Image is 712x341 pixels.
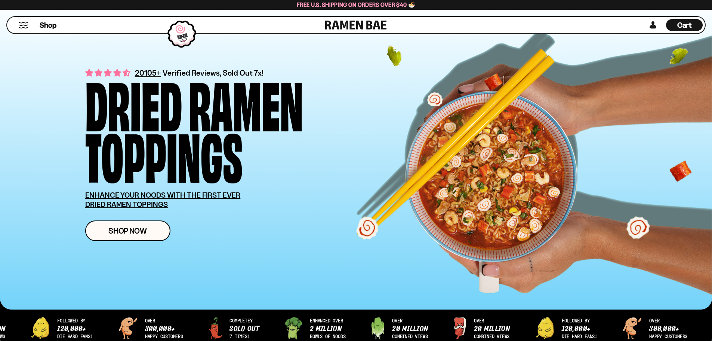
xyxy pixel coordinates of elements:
[85,220,170,241] a: Shop Now
[189,77,303,128] div: Ramen
[297,1,415,8] span: Free U.S. Shipping on Orders over $40 🍜
[85,77,182,128] div: Dried
[666,17,703,33] a: Cart
[108,227,147,235] span: Shop Now
[40,20,56,30] span: Shop
[85,191,241,209] u: ENHANCE YOUR NOODS WITH THE FIRST EVER DRIED RAMEN TOPPINGS
[85,128,243,179] div: Toppings
[18,22,28,28] button: Mobile Menu Trigger
[677,21,692,30] span: Cart
[40,19,56,31] a: Shop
